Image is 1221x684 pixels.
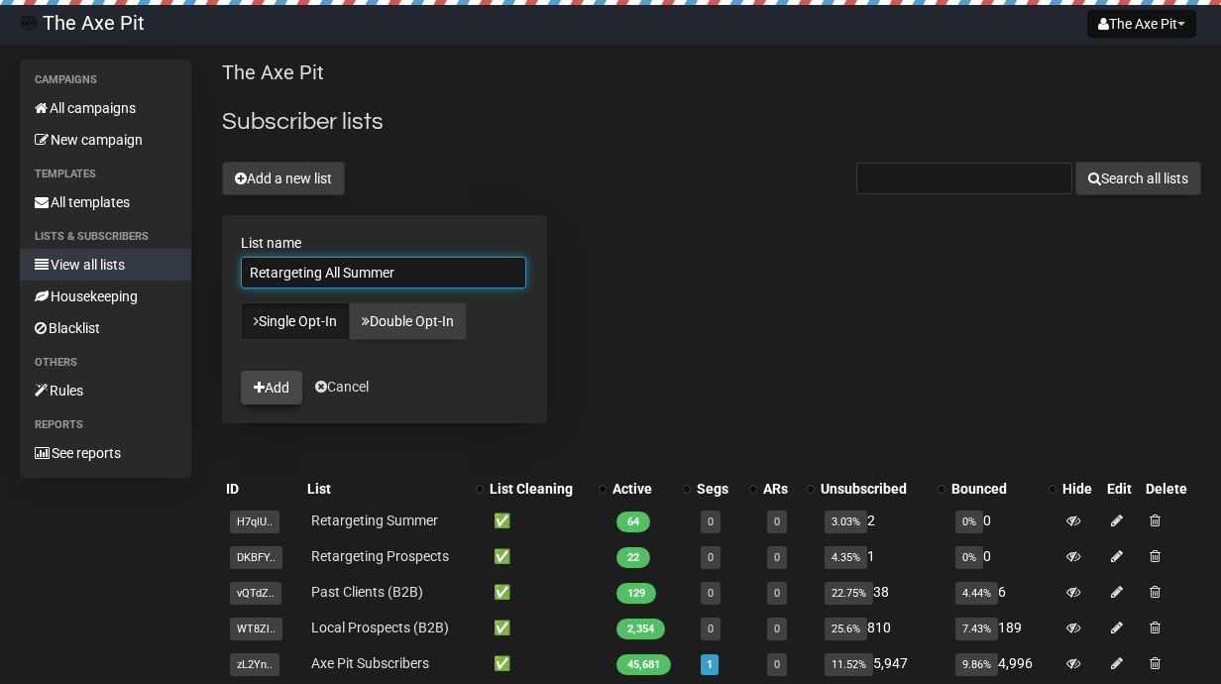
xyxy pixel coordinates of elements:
div: Hide [1062,479,1099,499]
div: Segs [697,479,739,499]
a: 0 [774,587,780,600]
a: 0 [774,623,780,635]
span: zL2Yn.. [230,653,279,676]
label: List name [241,234,528,252]
a: Local Prospects (B2B) [311,620,449,635]
a: Single Opt-In [241,302,350,340]
div: List [307,479,467,499]
a: Blacklist [20,312,191,344]
span: 0% [955,546,983,569]
span: 0% [955,511,983,533]
span: 22 [616,547,650,568]
a: 0 [708,551,714,564]
th: Segs: No sort applied, activate to apply an ascending sort [693,475,759,503]
button: Search all lists [1075,162,1201,195]
a: 0 [708,623,714,635]
a: 0 [774,658,780,671]
div: List Cleaning [490,479,589,499]
a: Rules [20,375,191,406]
span: 11.52% [825,653,873,676]
a: Double Opt-In [349,302,467,340]
a: 1 [707,658,713,671]
span: 25.6% [825,618,867,640]
li: Others [20,351,191,375]
img: 54.png [20,14,38,32]
li: Campaigns [20,68,191,92]
span: 9.86% [955,653,998,676]
span: H7qIU.. [230,511,279,533]
td: ✅ [486,645,609,681]
li: Reports [20,413,191,437]
span: 129 [616,583,656,604]
td: 1 [817,538,947,574]
a: All templates [20,186,191,218]
span: DKBFY.. [230,546,282,569]
td: 6 [947,574,1058,610]
span: WT8Zl.. [230,618,282,640]
a: Housekeeping [20,281,191,312]
td: 5,947 [817,645,947,681]
td: 38 [817,574,947,610]
th: Hide: No sort applied, sorting is disabled [1058,475,1103,503]
div: ARs [763,479,797,499]
button: Add a new list [222,162,345,195]
button: Add [241,371,302,404]
div: Bounced [951,479,1039,499]
div: ID [226,479,299,499]
a: Cancel [315,379,369,395]
span: vQTdZ.. [230,582,281,605]
a: Past Clients (B2B) [311,584,423,600]
input: The name of your new list [241,257,526,288]
td: ✅ [486,574,609,610]
span: 2,354 [616,619,665,639]
a: New campaign [20,124,191,156]
a: Retargeting Prospects [311,548,449,564]
a: See reports [20,437,191,469]
th: ARs: No sort applied, activate to apply an ascending sort [759,475,817,503]
div: Edit [1107,479,1138,499]
td: ✅ [486,610,609,645]
a: Retargeting Summer [311,513,438,528]
a: 0 [708,587,714,600]
h2: Subscriber lists [222,104,1201,140]
th: Delete: No sort applied, sorting is disabled [1142,475,1201,503]
li: Lists & subscribers [20,225,191,249]
th: Active: No sort applied, activate to apply an ascending sort [609,475,693,503]
a: View all lists [20,249,191,281]
td: 189 [947,610,1058,645]
span: 22.75% [825,582,873,605]
div: Unsubscribed [821,479,928,499]
a: 0 [774,551,780,564]
td: 4,996 [947,645,1058,681]
span: 45,681 [616,654,671,675]
div: Active [612,479,673,499]
span: 64 [616,512,650,532]
a: 0 [774,515,780,528]
td: 2 [817,503,947,538]
button: The Axe Pit [1087,10,1196,38]
span: 3.03% [825,511,867,533]
span: 4.35% [825,546,867,569]
div: Delete [1146,479,1197,499]
a: Axe Pit Subscribers [311,655,429,671]
td: ✅ [486,538,609,574]
td: 0 [947,538,1058,574]
p: The Axe Pit [222,59,1201,86]
td: ✅ [486,503,609,538]
th: Edit: No sort applied, sorting is disabled [1103,475,1142,503]
th: List Cleaning: No sort applied, activate to apply an ascending sort [486,475,609,503]
a: All campaigns [20,92,191,124]
th: Bounced: No sort applied, activate to apply an ascending sort [947,475,1058,503]
th: Unsubscribed: No sort applied, activate to apply an ascending sort [817,475,947,503]
th: List: No sort applied, activate to apply an ascending sort [303,475,487,503]
th: ID: No sort applied, sorting is disabled [222,475,303,503]
span: 7.43% [955,618,998,640]
td: 810 [817,610,947,645]
a: 0 [708,515,714,528]
td: 0 [947,503,1058,538]
li: Templates [20,163,191,186]
span: 4.44% [955,582,998,605]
